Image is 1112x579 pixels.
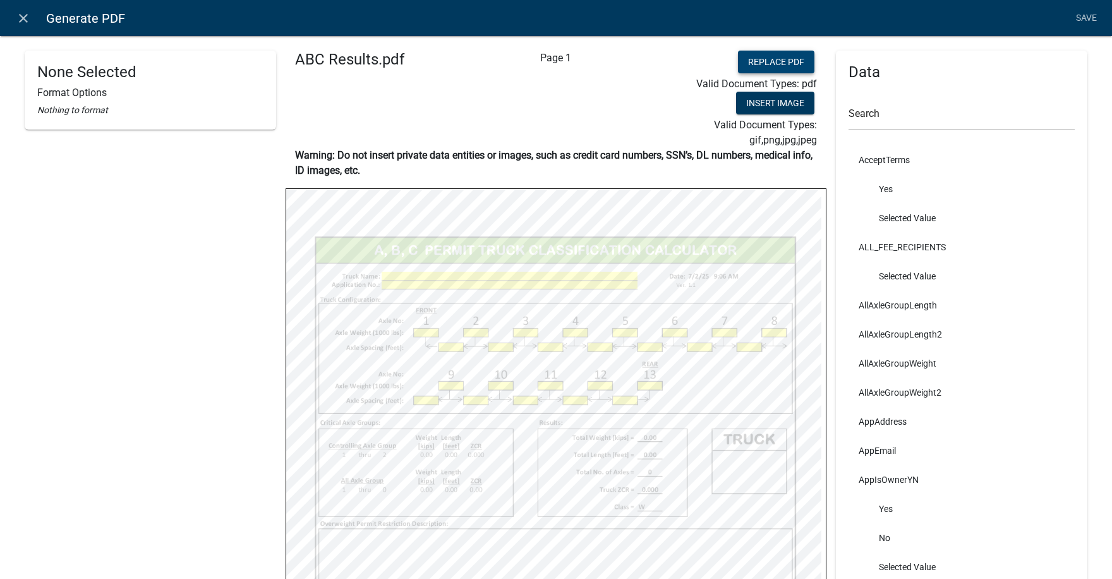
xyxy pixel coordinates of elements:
h4: None Selected [37,63,263,82]
span: Valid Document Types: gif,png,jpg,jpeg [714,119,817,146]
li: AppEmail [849,436,1075,465]
li: Yes [849,494,1075,523]
h4: Data [849,63,1075,82]
i: close [16,11,31,26]
li: Selected Value [849,204,1075,233]
span: Valid Document Types: pdf [696,78,817,90]
a: Save [1070,6,1102,30]
span: Page 1 [540,52,571,64]
li: No [849,523,1075,552]
li: AllAxleGroupWeight [849,349,1075,378]
li: Yes [849,174,1075,204]
li: AcceptTerms [849,145,1075,174]
li: Selected Value [849,262,1075,291]
h4: ABC Results.pdf [295,51,456,69]
button: Replace PDF [738,51,814,73]
h6: Format Options [37,87,263,99]
p: Warning: Do not insert private data entities or images, such as credit card numbers, SSN’s, DL nu... [295,148,817,178]
li: AllAxleGroupLength [849,291,1075,320]
li: AppAddress [849,407,1075,436]
li: AllAxleGroupLength2 [849,320,1075,349]
span: Generate PDF [46,6,125,31]
li: AllAxleGroupWeight2 [849,378,1075,407]
li: AppIsOwnerYN [849,465,1075,494]
button: Insert Image [736,92,814,114]
i: Nothing to format [37,105,108,115]
li: ALL_FEE_RECIPIENTS [849,233,1075,262]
